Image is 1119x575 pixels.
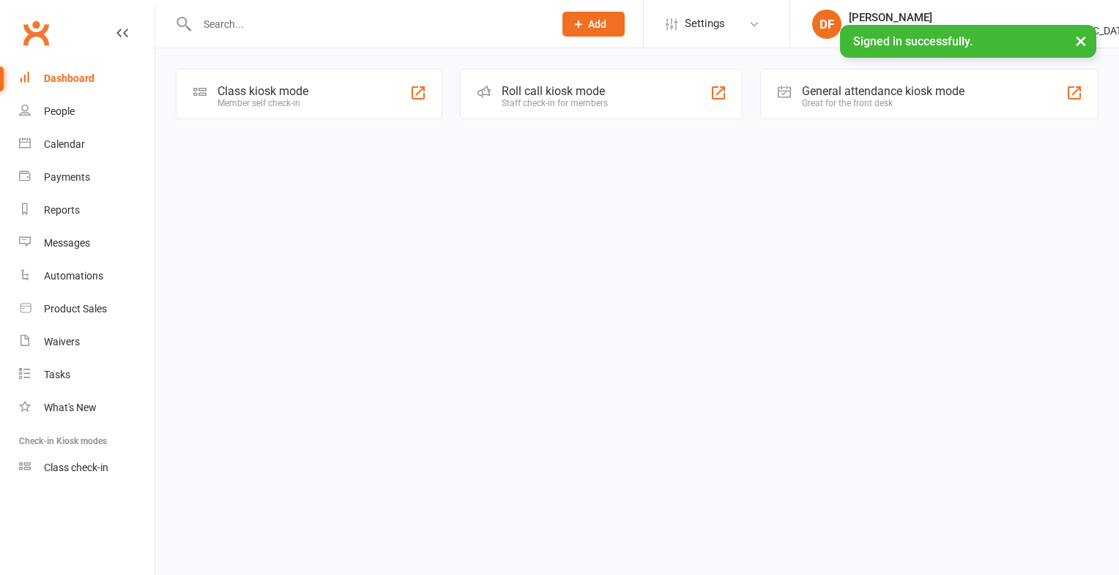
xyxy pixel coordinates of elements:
div: Product Sales [44,303,107,315]
div: Tasks [44,369,70,380]
div: DF [812,10,841,39]
div: Member self check-in [218,98,308,108]
a: Messages [19,227,155,260]
div: Calendar [44,138,85,150]
div: Class check-in [44,462,108,473]
div: Class kiosk mode [218,84,308,98]
a: Product Sales [19,293,155,326]
a: What's New [19,391,155,424]
a: Clubworx [18,15,54,51]
a: Tasks [19,358,155,391]
span: Add [588,18,606,30]
a: Calendar [19,128,155,161]
div: Reports [44,204,80,216]
span: Signed in successfully. [853,34,973,48]
div: Waivers [44,336,80,347]
div: Roll call kiosk mode [502,84,608,98]
div: Automations [44,270,103,282]
div: Staff check-in for members [502,98,608,108]
a: Waivers [19,326,155,358]
div: Dashboard [44,72,94,84]
div: Payments [44,171,90,183]
span: Settings [685,7,725,40]
div: General attendance kiosk mode [802,84,964,98]
div: Great for the front desk [802,98,964,108]
div: People [44,105,75,117]
a: Payments [19,161,155,194]
button: Add [562,12,625,37]
a: People [19,95,155,128]
div: What's New [44,402,97,413]
a: Class kiosk mode [19,451,155,484]
button: × [1068,25,1094,56]
input: Search... [193,14,543,34]
a: Reports [19,194,155,227]
a: Automations [19,260,155,293]
div: Messages [44,237,90,249]
a: Dashboard [19,62,155,95]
